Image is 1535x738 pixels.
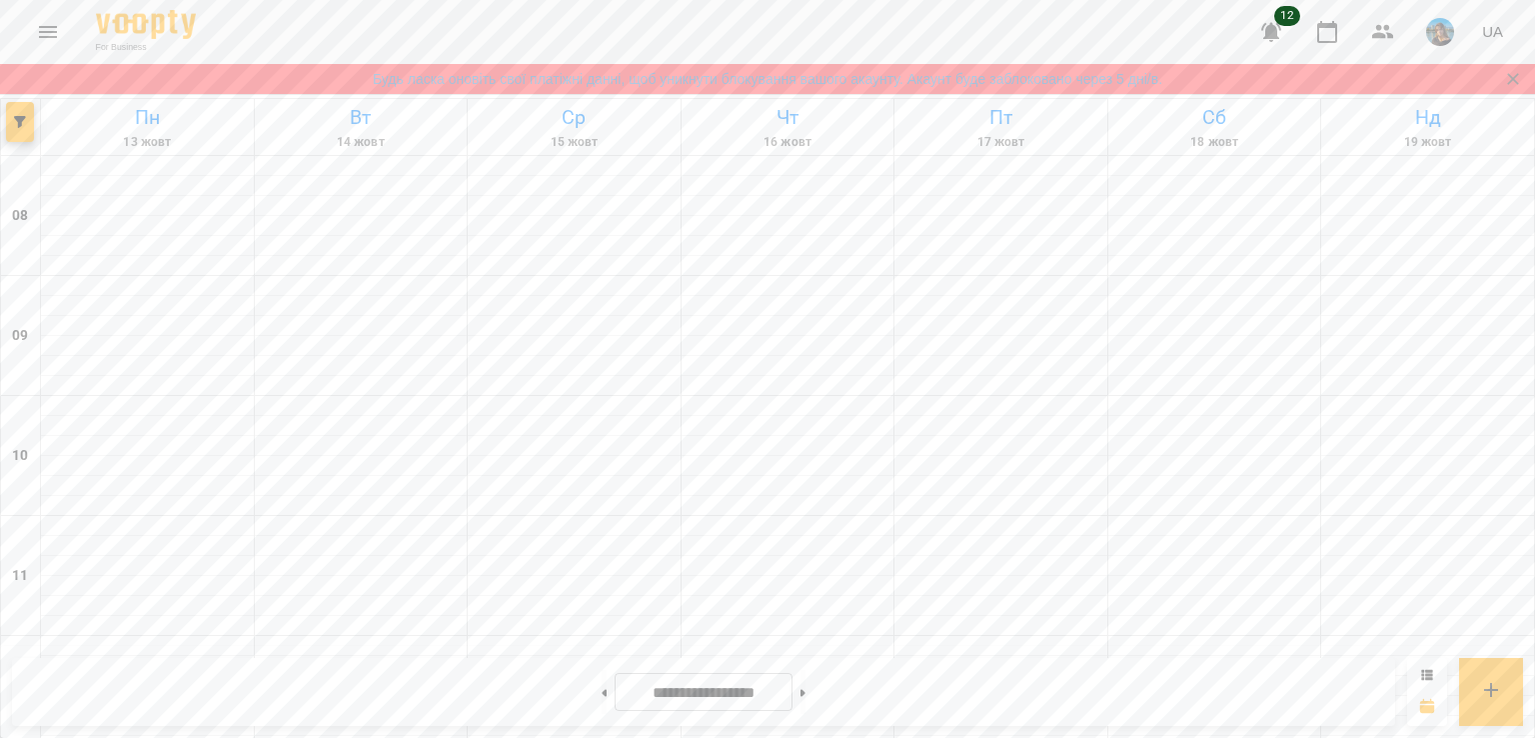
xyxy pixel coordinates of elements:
button: Menu [24,8,72,56]
h6: 09 [12,325,28,347]
button: UA [1474,13,1511,50]
span: For Business [96,41,196,54]
a: Будь ласка оновіть свої платіжні данні, щоб уникнути блокування вашого акаунту. Акаунт буде забло... [373,69,1162,89]
h6: 11 [12,565,28,587]
span: 12 [1274,6,1300,26]
img: Voopty Logo [96,10,196,39]
h6: 16 жовт [685,133,891,152]
h6: Пт [897,102,1104,133]
h6: 13 жовт [44,133,251,152]
h6: 19 жовт [1324,133,1531,152]
h6: 14 жовт [258,133,465,152]
h6: Вт [258,102,465,133]
h6: Сб [1111,102,1318,133]
span: UA [1482,21,1503,42]
h6: 18 жовт [1111,133,1318,152]
h6: 10 [12,445,28,467]
h6: Нд [1324,102,1531,133]
h6: 17 жовт [897,133,1104,152]
button: Закрити сповіщення [1499,65,1527,93]
h6: Ср [471,102,678,133]
h6: 08 [12,205,28,227]
h6: Чт [685,102,891,133]
h6: 15 жовт [471,133,678,152]
h6: Пн [44,102,251,133]
img: 0eae4e88ce10a6a683e45adef51e1051.jpeg [1426,18,1454,46]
